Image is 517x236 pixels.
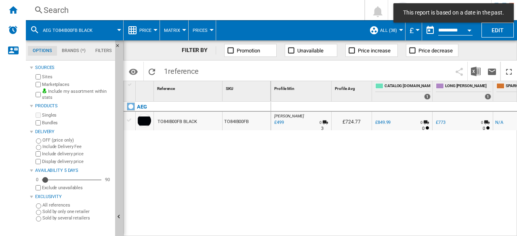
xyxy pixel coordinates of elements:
[57,46,90,56] md-tab-item: Brands (*)
[435,119,446,127] div: £773
[321,125,324,133] div: Delivery Time : 3 days
[35,194,112,200] div: Exclusivity
[358,48,391,54] span: Price increase
[36,210,41,215] input: Sold by only one retailer
[451,62,467,81] button: Share this bookmark with others
[43,28,92,33] span: AEG TO84IB00FB BLACK
[42,88,112,101] label: Include my assortment within stats
[158,113,197,131] div: TO84IB00FB BLACK
[424,94,431,100] div: 1 offers sold by CATALOG ELECTROLUX.UK
[380,28,397,33] span: ALL (38)
[237,48,260,54] span: Promotion
[445,83,491,90] span: LONG [PERSON_NAME]
[335,86,355,91] span: Profile Avg
[36,145,41,150] input: Include Delivery Fee
[406,44,458,57] button: Price decrease
[115,40,125,55] button: Hide
[43,20,101,40] button: AEG TO84IB00FB BLACK
[297,48,324,54] span: Unavailable
[374,81,432,101] div: CATALOG [DOMAIN_NAME] 1 offers sold by CATALOG ELECTROLUX.UK
[420,119,422,127] div: 0
[137,81,153,94] div: Sort None
[168,67,199,75] span: reference
[35,167,112,174] div: Availability 5 Days
[224,81,271,94] div: Sort None
[36,203,41,209] input: All references
[42,151,112,157] label: Include delivery price
[182,46,216,54] div: FILTER BY
[333,81,372,94] div: Sort None
[36,82,41,87] input: Marketplaces
[481,23,514,38] button: Edit
[8,25,18,35] img: alerts-logo.svg
[481,119,483,127] div: 0
[273,119,284,127] div: Last updated : Tuesday, 19 August 2025 10:04
[380,20,401,40] button: ALL (38)
[422,125,425,133] div: Delivery Time : 0 day
[485,94,491,100] div: 1 offers sold by LONG EATON
[375,120,391,125] div: £849.99
[36,113,41,118] input: Singles
[422,22,438,38] button: md-calendar
[30,20,119,40] div: AEG TO84IB00FB BLACK
[434,81,493,101] div: LONG [PERSON_NAME] 1 offers sold by LONG EATON
[164,20,184,40] button: Matrix
[139,20,156,40] button: Price
[319,119,322,127] div: 0
[369,20,401,40] div: ALL (38)
[468,62,484,81] button: Download in Excel
[125,64,141,79] button: Options
[42,185,112,191] label: Exclude unavailables
[42,137,112,143] label: OFF (price only)
[157,86,175,91] span: Reference
[36,159,41,164] input: Display delivery price
[36,216,41,221] input: Sold by several retailers
[36,74,41,79] input: Sites
[410,20,418,40] button: £
[44,4,343,16] div: Search
[462,22,477,36] button: Open calendar
[193,28,208,33] span: Prices
[35,129,112,135] div: Delivery
[374,119,391,127] div: £849.99
[139,28,151,33] span: Price
[42,81,112,88] label: Marketplaces
[42,176,101,184] md-slider: Availability
[274,114,304,118] span: [PERSON_NAME]
[273,81,331,94] div: Profile Min Sort None
[42,88,47,93] img: mysite-bg-18x18.png
[410,26,414,35] span: £
[406,20,422,40] md-menu: Currency
[28,46,57,56] md-tab-item: Options
[36,90,41,100] input: Include my assortment within stats
[42,112,112,118] label: Singles
[345,44,398,57] button: Price increase
[164,28,180,33] span: Matrix
[193,20,212,40] div: Prices
[36,185,41,190] input: Display delivery price
[385,83,431,90] span: CATALOG [DOMAIN_NAME]
[156,81,222,94] div: Reference Sort None
[333,81,372,94] div: Profile Avg Sort None
[418,48,453,54] span: Price decrease
[223,112,271,130] div: TO84IB00FB
[156,81,222,94] div: Sort None
[273,81,331,94] div: Sort None
[274,86,294,91] span: Profile Min
[36,120,41,125] input: Bundles
[144,62,160,81] button: Reload
[436,120,446,125] div: £773
[224,81,271,94] div: SKU Sort None
[35,103,112,109] div: Products
[501,62,517,81] button: Maximize
[36,151,41,157] input: Include delivery price
[160,62,203,79] span: 1
[42,120,112,126] label: Bundles
[484,62,500,81] button: Send this report by email
[35,65,112,71] div: Sources
[128,20,156,40] div: Price
[285,44,337,57] button: Unavailable
[36,138,41,144] input: OFF (price only)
